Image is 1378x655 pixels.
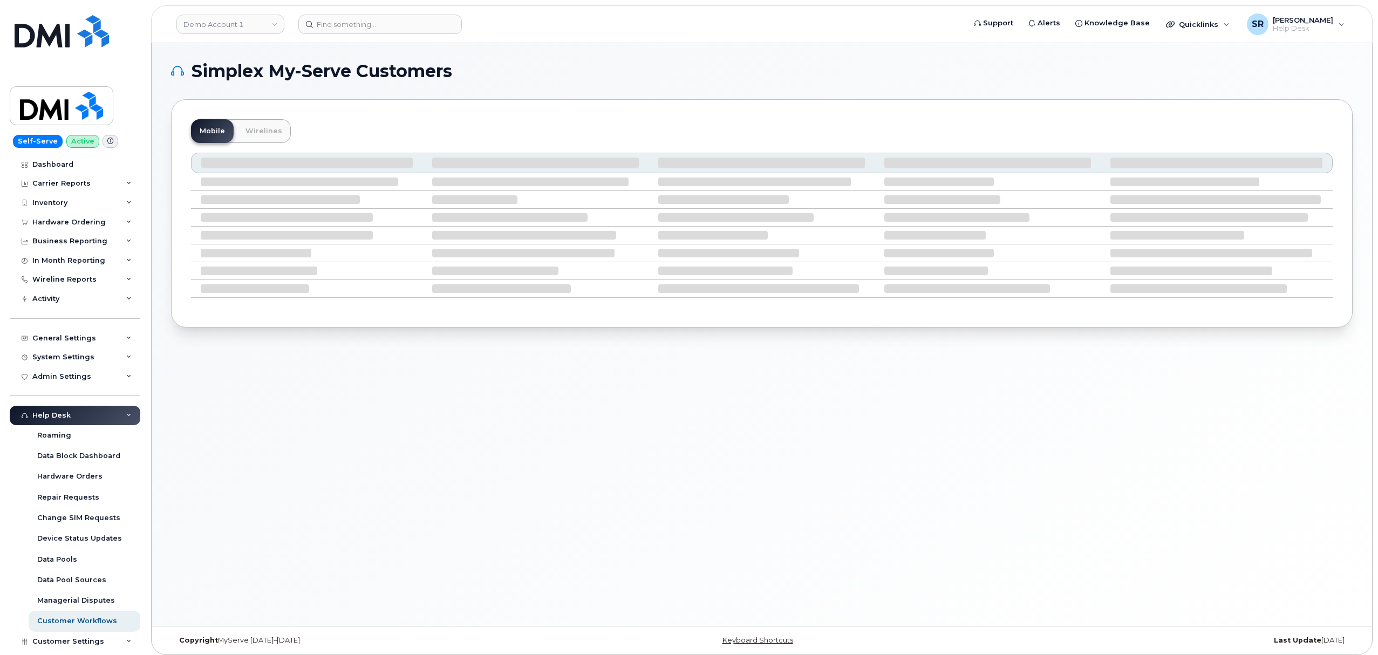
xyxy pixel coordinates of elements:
[237,119,291,143] a: Wirelines
[179,636,218,644] strong: Copyright
[171,636,565,645] div: MyServe [DATE]–[DATE]
[191,119,234,143] a: Mobile
[722,636,793,644] a: Keyboard Shortcuts
[192,63,452,79] span: Simplex My-Serve Customers
[959,636,1353,645] div: [DATE]
[1274,636,1321,644] strong: Last Update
